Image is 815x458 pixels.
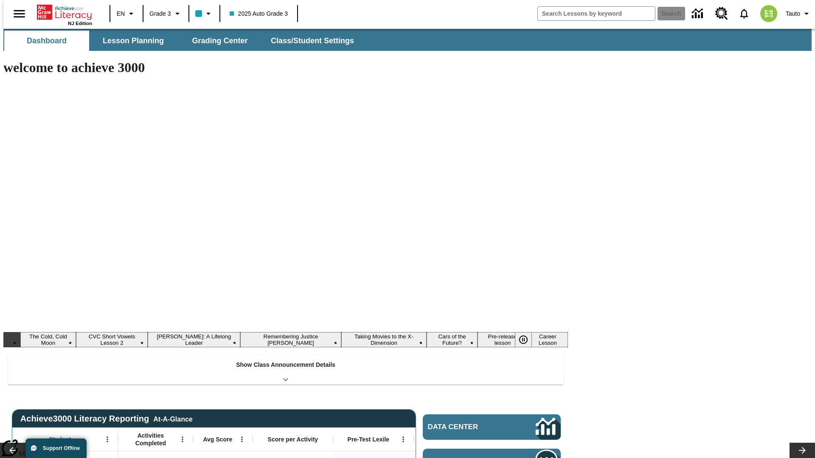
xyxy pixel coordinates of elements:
[7,1,32,26] button: Open side menu
[782,6,815,21] button: Profile/Settings
[348,436,390,443] span: Pre-Test Lexile
[113,6,140,21] button: Language: EN, Select a language
[25,438,87,458] button: Support Offline
[149,9,171,18] span: Grade 3
[49,436,71,443] span: Student
[538,7,655,20] input: search field
[528,332,568,347] button: Slide 8 Career Lesson
[264,31,361,51] button: Class/Student Settings
[91,31,176,51] button: Lesson Planning
[176,433,189,446] button: Open Menu
[4,31,89,51] button: Dashboard
[177,31,262,51] button: Grading Center
[687,2,710,25] a: Data Center
[268,436,318,443] span: Score per Activity
[76,332,148,347] button: Slide 2 CVC Short Vowels Lesson 2
[755,3,782,25] button: Select a new avatar
[117,9,125,18] span: EN
[710,2,733,25] a: Resource Center, Will open in new tab
[101,433,114,446] button: Open Menu
[37,3,92,26] div: Home
[3,31,362,51] div: SubNavbar
[8,355,564,385] div: Show Class Announcement Details
[43,445,80,451] span: Support Offline
[515,332,532,347] button: Pause
[230,9,288,18] span: 2025 Auto Grade 3
[236,360,335,369] p: Show Class Announcement Details
[790,443,815,458] button: Lesson carousel, Next
[786,9,800,18] span: Tauto
[20,332,76,347] button: Slide 1 The Cold, Cold Moon
[3,29,812,51] div: SubNavbar
[68,21,92,26] span: NJ Edition
[427,332,478,347] button: Slide 6 Cars of the Future?
[515,332,540,347] div: Pause
[423,414,561,440] a: Data Center
[397,433,410,446] button: Open Menu
[153,414,192,423] div: At-A-Glance
[20,414,193,424] span: Achieve3000 Literacy Reporting
[236,433,248,446] button: Open Menu
[3,60,568,75] h1: welcome to achieve 3000
[760,5,777,22] img: avatar image
[37,4,92,21] a: Home
[733,3,755,25] a: Notifications
[123,432,179,447] span: Activities Completed
[478,332,527,347] button: Slide 7 Pre-release lesson
[240,332,341,347] button: Slide 4 Remembering Justice O'Connor
[341,332,427,347] button: Slide 5 Taking Movies to the X-Dimension
[148,332,240,347] button: Slide 3 Dianne Feinstein: A Lifelong Leader
[428,423,507,431] span: Data Center
[192,6,217,21] button: Class color is light blue. Change class color
[203,436,232,443] span: Avg Score
[146,6,186,21] button: Grade: Grade 3, Select a grade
